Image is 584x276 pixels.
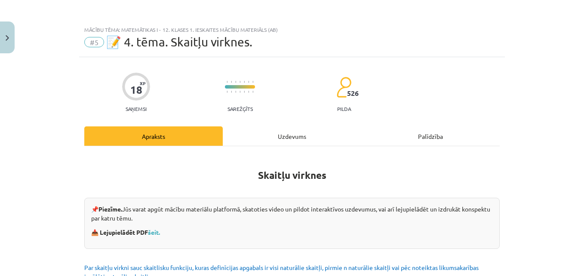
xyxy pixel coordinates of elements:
img: icon-short-line-57e1e144782c952c97e751825c79c345078a6d821885a25fce030b3d8c18986b.svg [248,81,249,83]
strong: 📥 Lejupielādēt PDF [91,228,161,236]
img: icon-short-line-57e1e144782c952c97e751825c79c345078a6d821885a25fce030b3d8c18986b.svg [231,81,232,83]
img: icon-short-line-57e1e144782c952c97e751825c79c345078a6d821885a25fce030b3d8c18986b.svg [235,81,236,83]
div: Mācību tēma: Matemātikas i - 12. klases 1. ieskaites mācību materiāls (ab) [84,27,500,33]
img: icon-short-line-57e1e144782c952c97e751825c79c345078a6d821885a25fce030b3d8c18986b.svg [252,91,253,93]
div: 18 [130,84,142,96]
span: #5 [84,37,104,47]
p: Sarežģīts [227,106,253,112]
div: Apraksts [84,126,223,146]
img: icon-short-line-57e1e144782c952c97e751825c79c345078a6d821885a25fce030b3d8c18986b.svg [235,91,236,93]
span: 526 [347,89,359,97]
b: Skaitļu virknes [258,169,326,181]
img: icon-short-line-57e1e144782c952c97e751825c79c345078a6d821885a25fce030b3d8c18986b.svg [244,81,245,83]
img: students-c634bb4e5e11cddfef0936a35e636f08e4e9abd3cc4e673bd6f9a4125e45ecb1.svg [336,77,351,98]
img: icon-short-line-57e1e144782c952c97e751825c79c345078a6d821885a25fce030b3d8c18986b.svg [240,91,240,93]
p: 📌 Jūs varat apgūt mācību materiālu platformā, skatoties video un pildot interaktīvos uzdevumus, v... [91,205,493,223]
div: Uzdevums [223,126,361,146]
p: pilda [337,106,351,112]
img: icon-short-line-57e1e144782c952c97e751825c79c345078a6d821885a25fce030b3d8c18986b.svg [248,91,249,93]
span: XP [140,81,145,86]
span: 📝 4. tēma. Skaitļu virknes. [106,35,252,49]
img: icon-close-lesson-0947bae3869378f0d4975bcd49f059093ad1ed9edebbc8119c70593378902aed.svg [6,35,9,41]
img: icon-short-line-57e1e144782c952c97e751825c79c345078a6d821885a25fce030b3d8c18986b.svg [252,81,253,83]
div: Palīdzība [361,126,500,146]
strong: Piezīme. [98,205,122,213]
img: icon-short-line-57e1e144782c952c97e751825c79c345078a6d821885a25fce030b3d8c18986b.svg [240,81,240,83]
a: šeit. [148,228,160,236]
img: icon-short-line-57e1e144782c952c97e751825c79c345078a6d821885a25fce030b3d8c18986b.svg [231,91,232,93]
img: icon-short-line-57e1e144782c952c97e751825c79c345078a6d821885a25fce030b3d8c18986b.svg [244,91,245,93]
p: Saņemsi [122,106,150,112]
